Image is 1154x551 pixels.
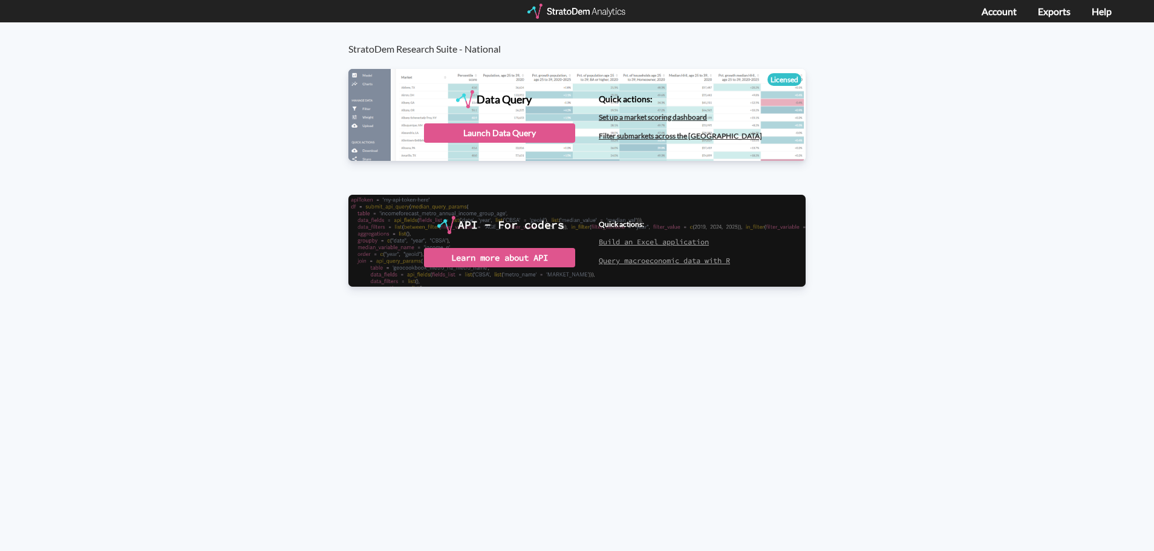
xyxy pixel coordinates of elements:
div: Data Query [477,90,532,108]
a: Set up a market scoring dashboard [599,112,707,122]
div: API - For coders [458,216,564,234]
a: Filter submarkets across the [GEOGRAPHIC_DATA] [599,131,762,140]
div: Licensed [768,73,801,86]
a: Query macroeconomic data with R [599,256,730,265]
div: Learn more about API [424,248,575,267]
a: Account [982,5,1017,17]
h3: StratoDem Research Suite - National [348,22,818,54]
a: Help [1092,5,1112,17]
a: Build an Excel application [599,237,709,246]
h4: Quick actions: [599,220,730,228]
a: Exports [1038,5,1071,17]
div: Launch Data Query [424,123,575,143]
h4: Quick actions: [599,94,762,103]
